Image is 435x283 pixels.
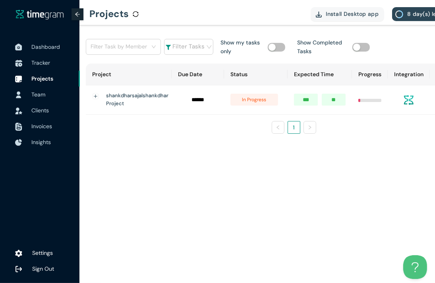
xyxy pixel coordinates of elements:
[307,125,312,130] span: right
[15,108,22,114] img: InvoiceIcon
[93,93,99,99] button: Expand row
[15,123,22,131] img: InvoiceIcon
[403,255,427,279] iframe: Toggle Customer Support
[15,91,22,98] img: UserIcon
[89,2,129,26] h1: Projects
[288,121,300,133] a: 1
[15,44,22,51] img: DashboardIcon
[86,64,172,85] th: Project
[297,38,349,56] h1: Show Completed Tasks
[326,10,379,18] span: Install Desktop app
[173,42,205,52] h1: Filter Tasks
[352,64,388,85] th: Progress
[15,75,22,83] img: ProjectIcon
[16,10,64,19] img: timegram
[304,121,316,134] button: right
[288,64,352,85] th: Expected Time
[15,60,22,67] img: TimeTrackerIcon
[31,43,60,50] span: Dashboard
[31,123,52,130] span: Invoices
[75,12,80,17] span: arrow-left
[172,64,224,85] th: Due Date
[404,95,414,105] img: integration
[31,91,45,98] span: Team
[288,121,300,134] li: 1
[32,249,53,256] span: Settings
[272,121,284,134] button: left
[133,11,139,17] span: sync
[316,12,322,17] img: DownloadApp
[230,94,278,106] span: in progress
[311,7,384,21] button: Install Desktop app
[15,139,22,146] img: InsightsIcon
[106,92,168,108] h1: shankdharsajalshankdhar Project
[31,59,50,66] span: Tracker
[31,75,53,82] span: Projects
[224,64,288,85] th: Status
[272,121,284,134] li: Previous Page
[15,266,22,273] img: logOut.ca60ddd252d7bab9102ea2608abe0238.svg
[220,38,264,56] h1: Show my tasks only
[304,121,316,134] li: Next Page
[32,265,54,272] span: Sign Out
[165,45,171,50] img: filterIcon
[31,107,49,114] span: Clients
[102,92,165,108] div: shankdharsajalshankdhar Project
[276,125,280,130] span: left
[388,64,430,85] th: Integration
[31,139,51,146] span: Insights
[15,250,22,258] img: settings.78e04af822cf15d41b38c81147b09f22.svg
[206,44,212,50] span: down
